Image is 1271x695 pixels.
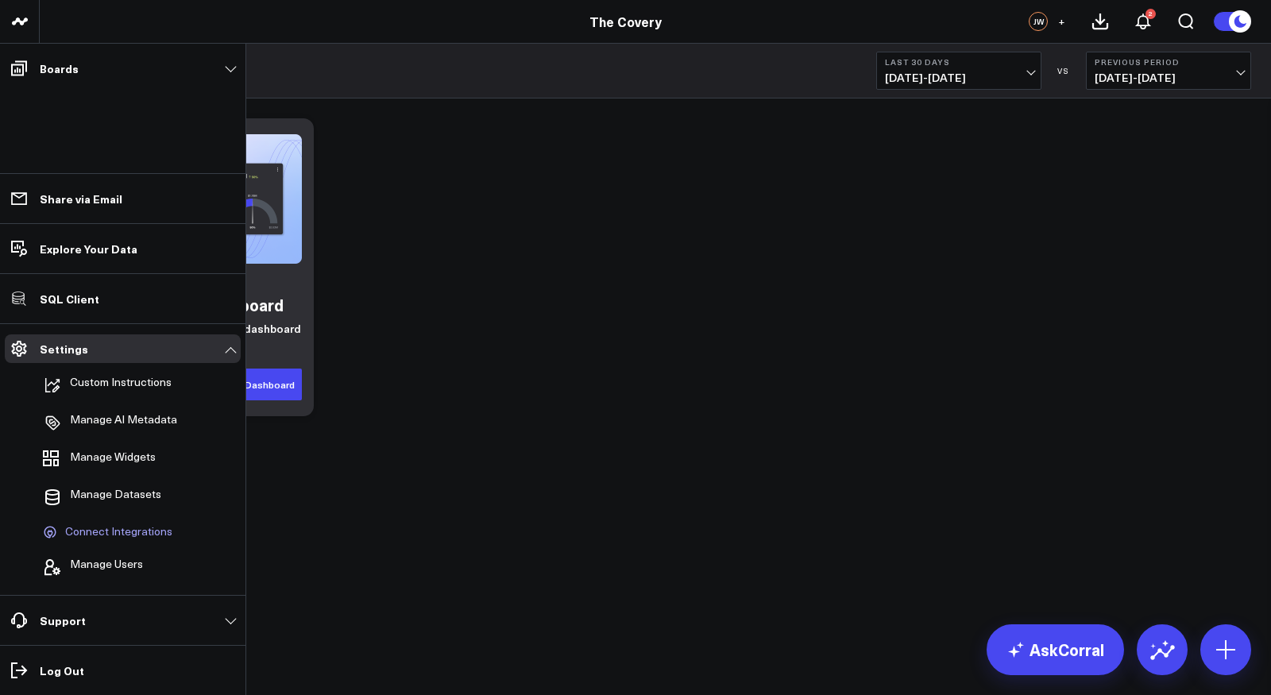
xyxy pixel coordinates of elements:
[40,292,99,305] p: SQL Client
[1049,66,1078,75] div: VS
[37,368,172,403] button: Custom Instructions
[1029,12,1048,31] div: JW
[1086,52,1251,90] button: Previous Period[DATE]-[DATE]
[37,405,193,440] a: Manage AI Metadata
[876,52,1041,90] button: Last 30 Days[DATE]-[DATE]
[1058,16,1065,27] span: +
[40,62,79,75] p: Boards
[70,450,156,469] span: Manage Widgets
[37,480,193,515] a: Manage Datasets
[40,242,137,255] p: Explore Your Data
[37,550,143,585] button: Manage Users
[65,525,172,539] span: Connect Integrations
[37,517,193,547] a: Connect Integrations
[70,558,143,577] span: Manage Users
[40,192,122,205] p: Share via Email
[1095,57,1242,67] b: Previous Period
[40,342,88,355] p: Settings
[70,376,172,395] p: Custom Instructions
[1145,9,1156,19] div: 2
[1052,12,1071,31] button: +
[5,284,241,313] a: SQL Client
[885,57,1033,67] b: Last 30 Days
[5,656,241,685] a: Log Out
[70,413,177,432] p: Manage AI Metadata
[37,442,193,477] a: Manage Widgets
[70,488,161,507] span: Manage Datasets
[987,624,1124,675] a: AskCorral
[1095,71,1242,84] span: [DATE] - [DATE]
[40,614,86,627] p: Support
[191,369,302,400] button: Generate Dashboard
[589,13,662,30] a: The Covery
[885,71,1033,84] span: [DATE] - [DATE]
[40,664,84,677] p: Log Out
